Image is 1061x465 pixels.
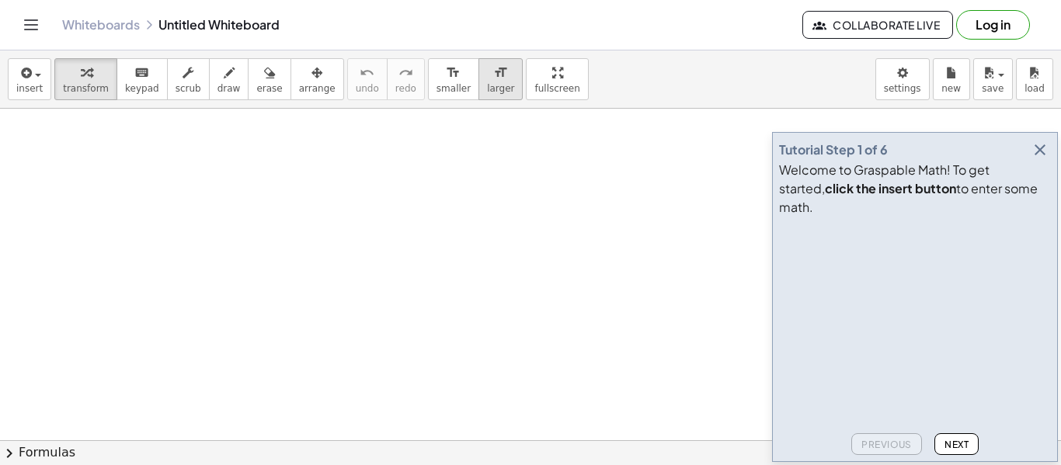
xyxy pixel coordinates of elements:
[290,58,344,100] button: arrange
[398,64,413,82] i: redo
[62,17,140,33] a: Whiteboards
[446,64,461,82] i: format_size
[387,58,425,100] button: redoredo
[63,83,109,94] span: transform
[816,18,940,32] span: Collaborate Live
[973,58,1013,100] button: save
[1024,83,1045,94] span: load
[176,83,201,94] span: scrub
[802,11,953,39] button: Collaborate Live
[16,83,43,94] span: insert
[209,58,249,100] button: draw
[117,58,168,100] button: keyboardkeypad
[478,58,523,100] button: format_sizelarger
[933,58,970,100] button: new
[356,83,379,94] span: undo
[437,83,471,94] span: smaller
[360,64,374,82] i: undo
[944,439,969,450] span: Next
[534,83,579,94] span: fullscreen
[8,58,51,100] button: insert
[1016,58,1053,100] button: load
[125,83,159,94] span: keypad
[884,83,921,94] span: settings
[875,58,930,100] button: settings
[217,83,241,94] span: draw
[779,161,1051,217] div: Welcome to Graspable Math! To get started, to enter some math.
[982,83,1004,94] span: save
[256,83,282,94] span: erase
[941,83,961,94] span: new
[956,10,1030,40] button: Log in
[493,64,508,82] i: format_size
[395,83,416,94] span: redo
[487,83,514,94] span: larger
[134,64,149,82] i: keyboard
[428,58,479,100] button: format_sizesmaller
[825,180,956,196] b: click the insert button
[299,83,336,94] span: arrange
[248,58,290,100] button: erase
[526,58,588,100] button: fullscreen
[934,433,979,455] button: Next
[347,58,388,100] button: undoundo
[167,58,210,100] button: scrub
[54,58,117,100] button: transform
[779,141,888,159] div: Tutorial Step 1 of 6
[19,12,43,37] button: Toggle navigation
